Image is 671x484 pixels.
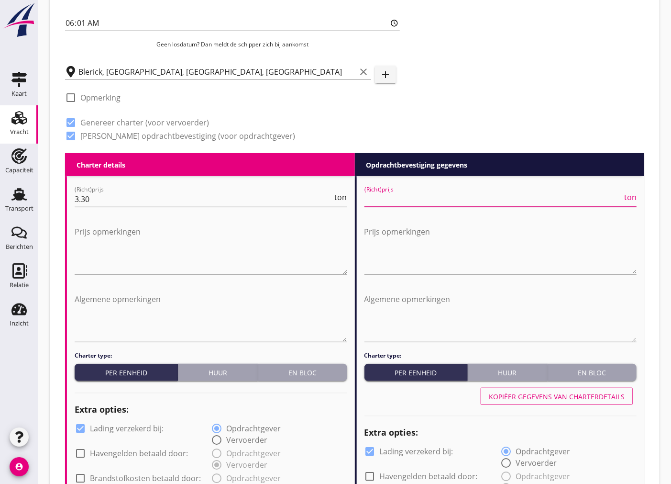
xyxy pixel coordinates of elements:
[65,40,400,49] p: Geen losdatum? Dan meldt de schipper zich bij aankomst
[364,224,637,274] textarea: Prijs opmerkingen
[78,64,356,79] input: Losplaats
[262,368,343,378] div: En bloc
[6,244,33,250] div: Berichten
[182,368,253,378] div: Huur
[551,368,633,378] div: En bloc
[364,364,468,381] button: Per eenheid
[5,167,33,173] div: Capaciteit
[481,388,633,405] button: Kopiëer gegevens van charterdetails
[516,458,557,468] label: Vervoerder
[5,205,33,212] div: Transport
[335,193,347,201] span: ton
[75,403,347,416] h2: Extra opties:
[11,90,27,97] div: Kaart
[364,292,637,342] textarea: Algemene opmerkingen
[472,368,543,378] div: Huur
[10,457,29,476] i: account_circle
[548,364,637,381] button: En bloc
[75,364,178,381] button: Per eenheid
[358,66,369,78] i: clear
[226,435,267,445] label: Vervoerder
[380,447,453,456] label: Lading verzekerd bij:
[10,129,29,135] div: Vracht
[380,69,391,80] i: add
[2,2,36,38] img: logo-small.a267ee39.svg
[468,364,548,381] button: Huur
[80,131,295,141] label: [PERSON_NAME] opdrachtbevestiging (voor opdrachtgever)
[78,368,174,378] div: Per eenheid
[75,224,347,274] textarea: Prijs opmerkingen
[75,351,347,360] h4: Charter type:
[624,193,637,201] span: ton
[75,191,333,207] input: (Richt)prijs
[226,424,281,433] label: Opdrachtgever
[258,364,347,381] button: En bloc
[10,282,29,288] div: Relatie
[75,292,347,342] textarea: Algemene opmerkingen
[489,392,625,402] div: Kopiëer gegevens van charterdetails
[364,426,637,439] h2: Extra opties:
[90,473,201,483] label: Brandstofkosten betaald door:
[80,93,121,102] label: Opmerking
[516,447,570,456] label: Opdrachtgever
[178,364,258,381] button: Huur
[10,320,29,326] div: Inzicht
[364,191,623,207] input: (Richt)prijs
[80,118,209,127] label: Genereer charter (voor vervoerder)
[368,368,463,378] div: Per eenheid
[90,424,164,433] label: Lading verzekerd bij:
[380,472,478,481] label: Havengelden betaald door:
[90,449,188,458] label: Havengelden betaald door:
[364,351,637,360] h4: Charter type:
